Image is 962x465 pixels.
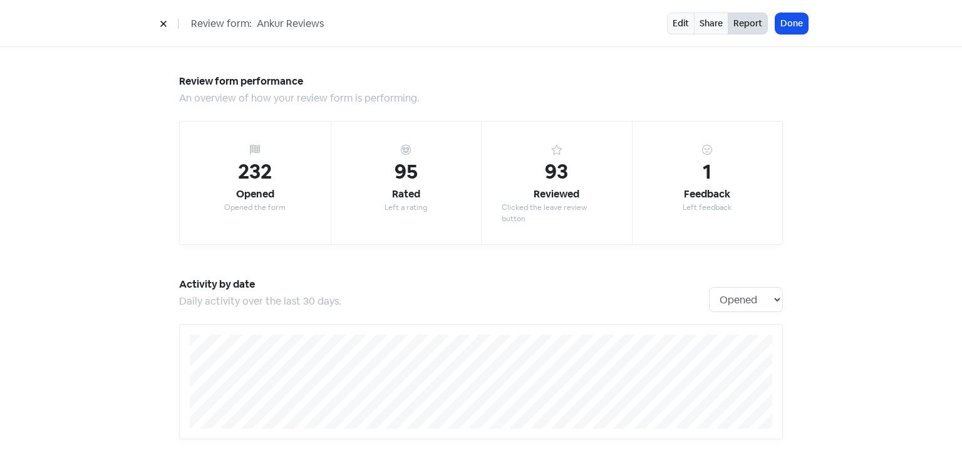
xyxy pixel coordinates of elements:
h5: Review form performance [179,72,783,91]
div: Left feedback [683,202,732,213]
div: Rated [392,187,420,202]
div: Opened the form [224,202,286,213]
iframe: chat widget [909,415,949,452]
h5: Activity by date [179,275,709,294]
div: 95 [395,157,418,187]
a: Share [694,13,728,34]
div: Clicked the leave review button [502,202,612,224]
button: Done [775,13,808,34]
button: Report [728,13,768,34]
div: Left a rating [385,202,427,213]
div: 1 [703,157,711,187]
div: 232 [238,157,272,187]
span: Review form: [191,16,252,31]
a: Edit [667,13,695,34]
div: An overview of how your review form is performing. [179,91,783,106]
div: Reviewed [534,187,579,202]
div: Daily activity over the last 30 days. [179,294,709,309]
div: Opened [236,187,274,202]
div: 93 [545,157,568,187]
div: Feedback [684,187,730,202]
